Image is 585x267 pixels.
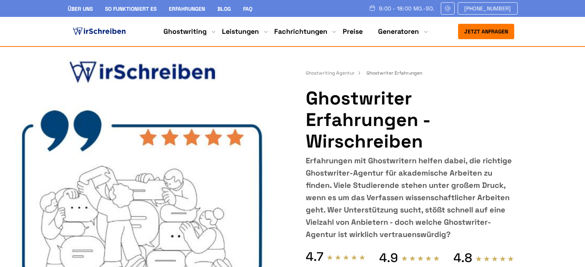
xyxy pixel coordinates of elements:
a: Fachrichtungen [274,27,327,36]
div: 4.7 [306,249,323,264]
img: logo ghostwriter-österreich [71,26,127,37]
img: stars [401,255,440,262]
a: FAQ [243,5,252,12]
a: Preise [343,27,363,36]
a: Ghostwriting [163,27,207,36]
div: 4.9 [379,250,398,265]
a: Ghostwriting Agentur [306,70,365,76]
a: Erfahrungen [169,5,205,12]
img: stars [475,255,514,262]
img: Schedule [369,5,376,11]
span: Ghostwriter Erfahrungen [367,70,422,76]
button: Jetzt anfragen [458,24,514,39]
h1: Ghostwriter Erfahrungen - Wirschreiben [306,88,514,152]
a: Leistungen [222,27,259,36]
a: Über uns [68,5,93,12]
div: 4.8 [453,250,472,265]
span: 9:00 - 18:00 Mo.-So. [379,5,435,12]
a: Generatoren [378,27,419,36]
img: Email [444,5,451,12]
a: Blog [217,5,231,12]
img: stars [327,254,366,261]
a: [PHONE_NUMBER] [458,2,518,15]
span: [PHONE_NUMBER] [464,5,511,12]
div: Erfahrungen mit Ghostwritern helfen dabei, die richtige Ghostwriter-Agentur für akademische Arbei... [306,154,514,240]
a: So funktioniert es [105,5,157,12]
